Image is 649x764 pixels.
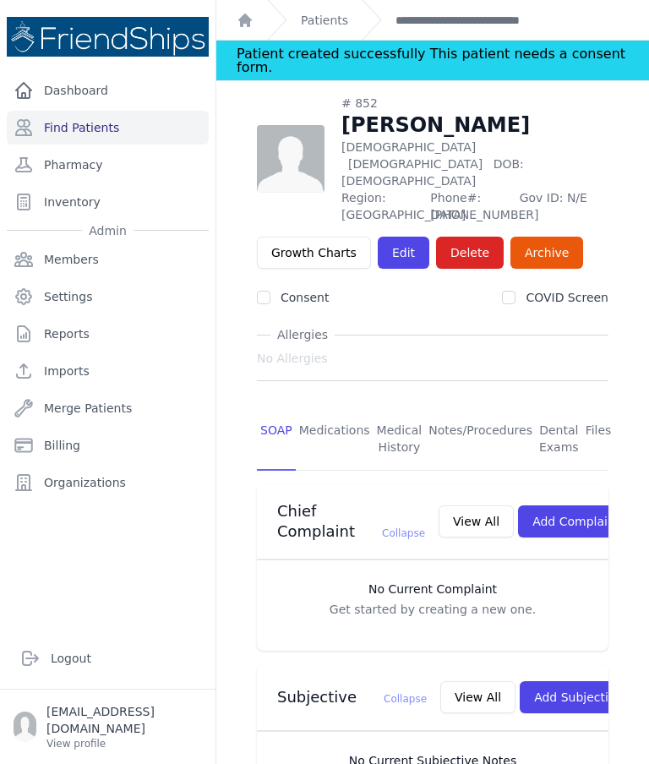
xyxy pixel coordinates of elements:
img: Medical Missions EMR [7,17,209,57]
span: Gov ID: N/E [520,189,608,223]
a: Members [7,243,209,276]
a: Reports [7,317,209,351]
span: Collapse [382,527,425,539]
a: Edit [378,237,429,269]
h1: [PERSON_NAME] [341,112,608,139]
div: Notification [216,41,649,81]
div: # 852 [341,95,608,112]
p: [EMAIL_ADDRESS][DOMAIN_NAME] [46,703,202,737]
a: Inventory [7,185,209,219]
h3: Subjective [277,687,427,707]
span: Admin [82,222,134,239]
button: View All [440,681,515,713]
a: Billing [7,428,209,462]
h3: Chief Complaint [277,501,425,542]
a: Dental Exams [536,408,582,471]
div: Patient created successfully This patient needs a consent form. [237,41,629,80]
a: Settings [7,280,209,314]
nav: Tabs [257,408,608,471]
span: Allergies [270,326,335,343]
a: Files [582,408,615,471]
button: Add Subjective [520,681,637,713]
a: Patients [301,12,348,29]
a: Medications [296,408,374,471]
button: Add Complaint [518,505,634,538]
a: SOAP [257,408,296,471]
span: Collapse [384,693,427,705]
label: COVID Screen [526,291,608,304]
span: No Allergies [257,350,328,367]
a: Dashboard [7,74,209,107]
h3: No Current Complaint [274,581,592,598]
a: Organizations [7,466,209,499]
a: Imports [7,354,209,388]
p: [DEMOGRAPHIC_DATA] [341,139,608,189]
a: [EMAIL_ADDRESS][DOMAIN_NAME] View profile [14,703,202,750]
p: Get started by creating a new one. [274,601,592,618]
a: Medical History [374,408,426,471]
a: Pharmacy [7,148,209,182]
a: Logout [14,641,202,675]
button: View All [439,505,514,538]
img: person-242608b1a05df3501eefc295dc1bc67a.jpg [257,125,324,193]
a: Find Patients [7,111,209,145]
p: View profile [46,737,202,750]
label: Consent [281,291,329,304]
span: Region: [GEOGRAPHIC_DATA] [341,189,420,223]
a: Growth Charts [257,237,371,269]
a: Archive [510,237,583,269]
a: Notes/Procedures [425,408,536,471]
button: Delete [436,237,504,269]
span: Phone#: [PHONE_NUMBER] [430,189,509,223]
a: Merge Patients [7,391,209,425]
span: [DEMOGRAPHIC_DATA] [348,157,483,171]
